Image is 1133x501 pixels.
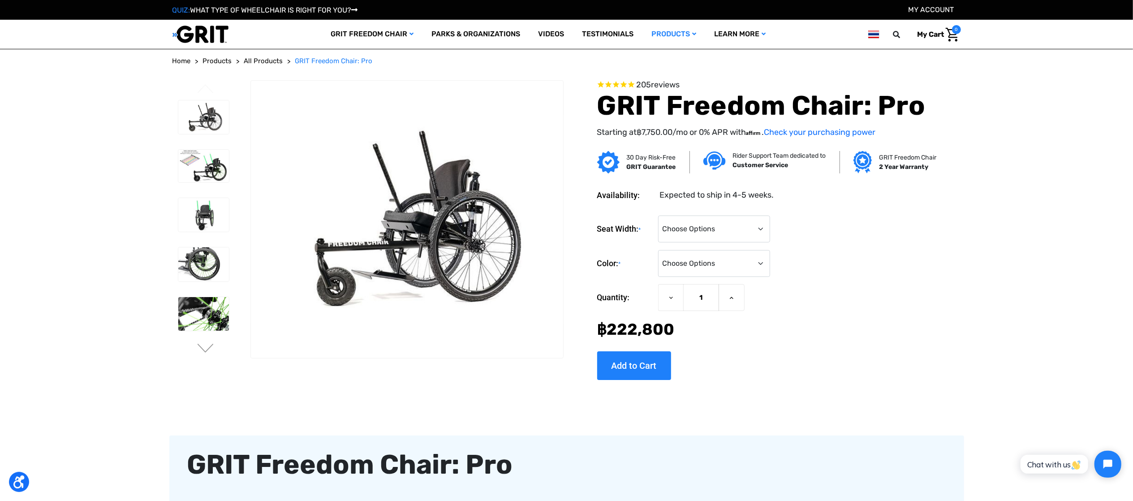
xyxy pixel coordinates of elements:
[651,80,680,90] span: reviews
[660,189,774,201] dd: Expected to ship in 4-5 weeks.
[187,445,946,485] div: GRIT Freedom Chair: Pro
[952,25,961,34] span: 0
[642,20,705,49] a: Products
[178,150,229,182] img: GRIT Freedom Chair Pro: side view of Pro model with green lever wraps and spokes on Spinergy whee...
[597,216,654,243] label: Seat Width:
[172,57,191,65] span: Home
[627,153,676,162] p: 30 Day Risk-Free
[703,151,726,170] img: Customer service
[918,30,944,39] span: My Cart
[946,28,959,42] img: Cart
[597,351,671,380] input: Add to Cart
[172,6,190,14] span: QUIZ:
[897,25,911,44] input: Search
[764,127,876,137] a: Check your purchasing power - Learn more about Affirm Financing (opens in modal)
[196,344,215,354] button: Go to slide 2 of 3
[178,297,229,331] img: GRIT Freedom Chair Pro: close up of one Spinergy wheel with green-colored spokes and upgraded dri...
[879,153,936,162] p: GRIT Freedom Chair
[422,20,529,49] a: Parks & Organizations
[911,25,961,44] a: Cart with 0 items
[637,80,680,90] span: 205 reviews
[705,20,775,49] a: Learn More
[295,56,373,66] a: GRIT Freedom Chair: Pro
[172,56,191,66] a: Home
[909,5,954,14] a: Account
[597,189,654,201] dt: Availability:
[733,161,788,169] strong: Customer Service
[172,6,358,14] a: QUIZ:WHAT TYPE OF WHEELCHAIR IS RIGHT FOR YOU?
[295,57,373,65] span: GRIT Freedom Chair: Pro
[1011,443,1129,485] iframe: Tidio Chat
[853,151,872,173] img: Grit freedom
[573,20,642,49] a: Testimonials
[322,20,422,49] a: GRIT Freedom Chair
[733,151,826,160] p: Rider Support Team dedicated to
[597,320,675,339] span: ฿‌222,800
[637,127,673,137] span: ฿‌7,750.00
[178,247,229,281] img: GRIT Freedom Chair Pro: close up side view of Pro off road wheelchair model highlighting custom c...
[172,25,228,43] img: GRIT All-Terrain Wheelchair and Mobility Equipment
[868,29,879,40] img: th.png
[203,57,232,65] span: Products
[746,129,762,135] span: Affirm
[597,284,654,311] label: Quantity:
[178,100,229,134] img: GRIT Freedom Chair Pro: the Pro model shown including contoured Invacare Matrx seatback, Spinergy...
[597,90,933,122] h1: GRIT Freedom Chair: Pro
[627,163,676,171] strong: GRIT Guarantee
[172,56,961,66] nav: Breadcrumb
[196,84,215,95] button: Go to slide 3 of 3
[203,56,232,66] a: Products
[597,250,654,277] label: Color:
[529,20,573,49] a: Videos
[178,198,229,232] img: GRIT Freedom Chair Pro: front view of Pro model all terrain wheelchair with green lever wraps and...
[244,56,283,66] a: All Products
[244,57,283,65] span: All Products
[251,115,563,323] img: GRIT Freedom Chair Pro: the Pro model shown including contoured Invacare Matrx seatback, Spinergy...
[597,126,933,138] p: Starting at /mo or 0% APR with .
[879,163,928,171] strong: 2 Year Warranty
[597,151,620,173] img: GRIT Guarantee
[597,80,933,90] span: Rated 4.6 out of 5 stars 205 reviews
